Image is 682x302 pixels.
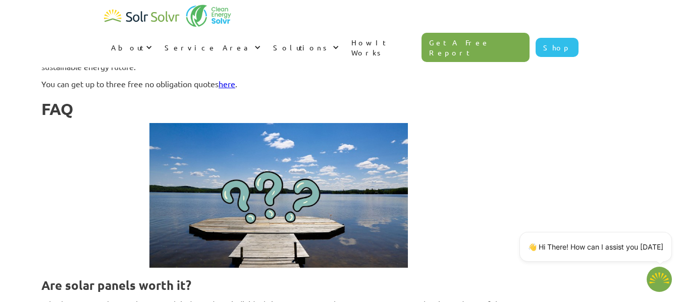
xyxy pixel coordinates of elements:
strong: Are solar panels worth it? [41,277,191,293]
button: Open chatbot widget [647,267,672,292]
div: About [104,32,158,63]
div: Service Area [158,32,266,63]
div: Solutions [273,42,330,52]
a: Get A Free Report [422,33,530,62]
div: Service Area [165,42,252,52]
a: Shop [536,38,579,57]
p: 👋 Hi There! How can I assist you [DATE] [528,241,663,252]
img: 1702586718.png [647,267,672,292]
div: Solutions [266,32,344,63]
a: here [219,79,235,89]
a: How It Works [344,27,422,68]
p: You can get up to three free no obligation quotes . [41,78,516,90]
div: About [111,42,143,52]
strong: FAQ [41,99,73,119]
